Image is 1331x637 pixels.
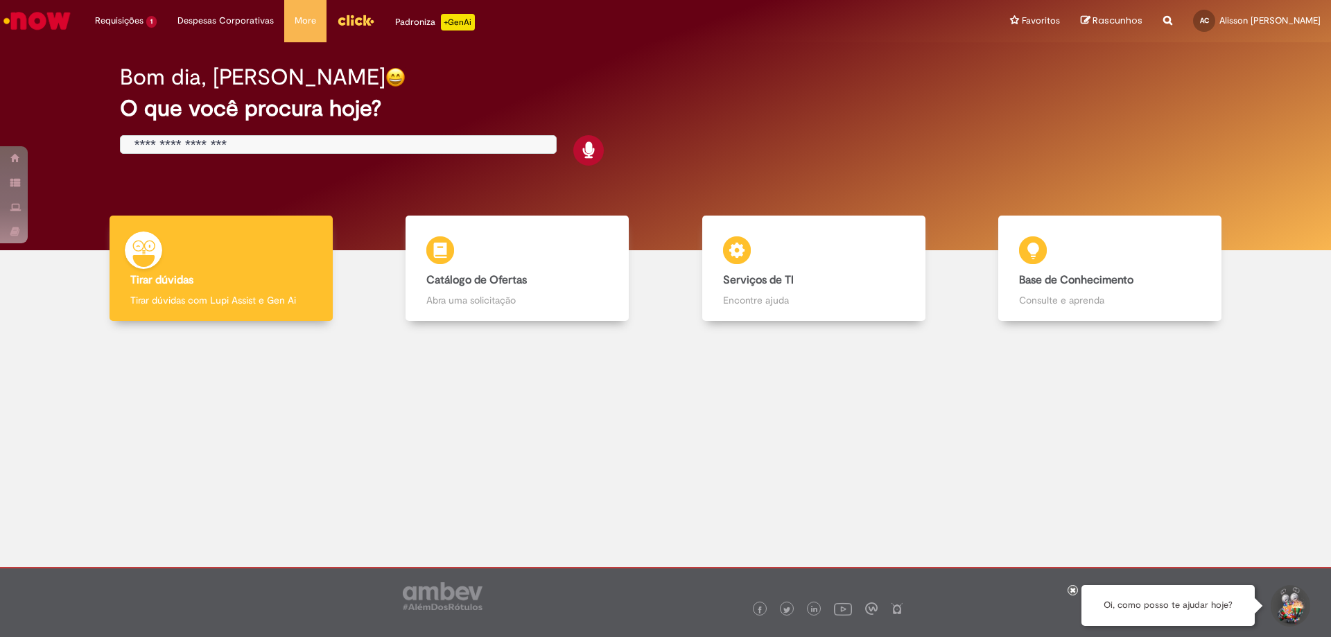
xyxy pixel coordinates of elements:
div: Oi, como posso te ajudar hoje? [1081,585,1255,626]
img: logo_footer_ambev_rotulo_gray.png [403,582,482,610]
p: Consulte e aprenda [1019,293,1201,307]
p: Abra uma solicitação [426,293,608,307]
b: Serviços de TI [723,273,794,287]
img: click_logo_yellow_360x200.png [337,10,374,30]
span: Favoritos [1022,14,1060,28]
button: Iniciar Conversa de Suporte [1269,585,1310,627]
img: happy-face.png [385,67,406,87]
img: logo_footer_linkedin.png [811,606,818,614]
img: logo_footer_facebook.png [756,607,763,613]
p: Encontre ajuda [723,293,905,307]
img: logo_footer_twitter.png [783,607,790,613]
p: Tirar dúvidas com Lupi Assist e Gen Ai [130,293,312,307]
img: logo_footer_workplace.png [865,602,878,615]
img: logo_footer_naosei.png [891,602,903,615]
h2: O que você procura hoje? [120,96,1212,121]
div: Padroniza [395,14,475,30]
span: Despesas Corporativas [177,14,274,28]
a: Rascunhos [1081,15,1142,28]
span: More [295,14,316,28]
h2: Bom dia, [PERSON_NAME] [120,65,385,89]
b: Catálogo de Ofertas [426,273,527,287]
a: Base de Conhecimento Consulte e aprenda [962,216,1259,322]
span: Requisições [95,14,143,28]
b: Base de Conhecimento [1019,273,1133,287]
b: Tirar dúvidas [130,273,193,287]
a: Catálogo de Ofertas Abra uma solicitação [369,216,666,322]
img: logo_footer_youtube.png [834,600,852,618]
a: Serviços de TI Encontre ajuda [665,216,962,322]
a: Tirar dúvidas Tirar dúvidas com Lupi Assist e Gen Ai [73,216,369,322]
span: Rascunhos [1093,14,1142,27]
span: AC [1200,16,1209,25]
img: ServiceNow [1,7,73,35]
span: Alisson [PERSON_NAME] [1219,15,1321,26]
p: +GenAi [441,14,475,30]
span: 1 [146,16,157,28]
